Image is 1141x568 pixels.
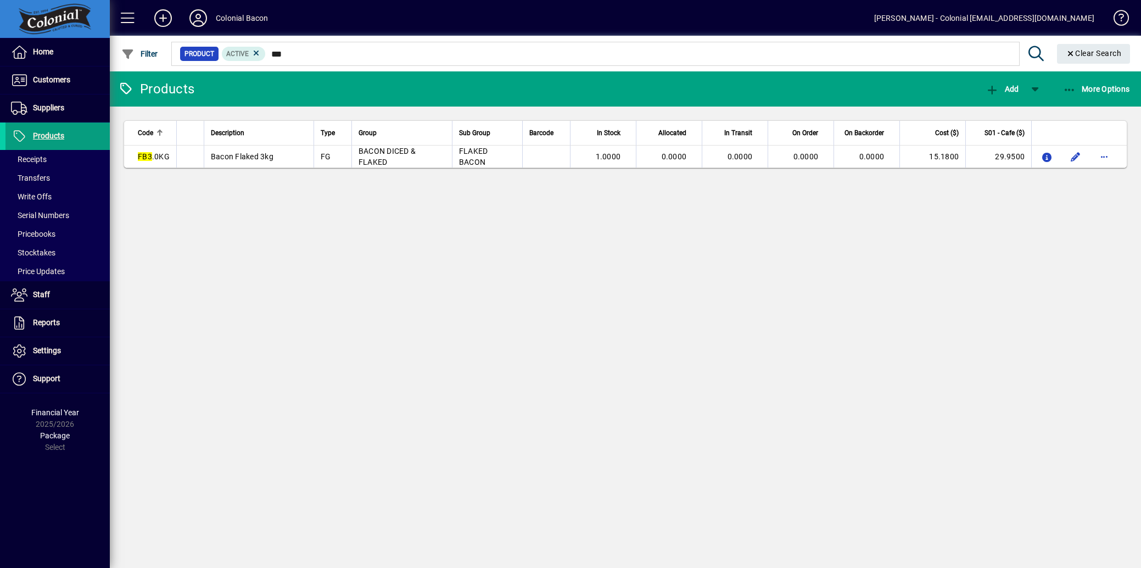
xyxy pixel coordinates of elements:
[724,127,752,139] span: In Transit
[859,152,885,161] span: 0.0000
[985,127,1025,139] span: S01 - Cafe ($)
[793,152,819,161] span: 0.0000
[643,127,696,139] div: Allocated
[138,152,152,161] em: FB3
[33,318,60,327] span: Reports
[5,206,110,225] a: Serial Numbers
[321,152,331,161] span: FG
[359,147,416,166] span: BACON DICED & FLAKED
[1105,2,1127,38] a: Knowledge Base
[121,49,158,58] span: Filter
[597,127,620,139] span: In Stock
[841,127,894,139] div: On Backorder
[211,127,244,139] span: Description
[211,152,273,161] span: Bacon Flaked 3kg
[775,127,828,139] div: On Order
[11,267,65,276] span: Price Updates
[986,85,1019,93] span: Add
[658,127,686,139] span: Allocated
[5,262,110,281] a: Price Updates
[33,103,64,112] span: Suppliers
[529,127,563,139] div: Barcode
[709,127,762,139] div: In Transit
[11,174,50,182] span: Transfers
[226,50,249,58] span: Active
[11,230,55,238] span: Pricebooks
[359,127,445,139] div: Group
[5,225,110,243] a: Pricebooks
[222,47,266,61] mat-chip: Activation Status: Active
[119,44,161,64] button: Filter
[33,290,50,299] span: Staff
[33,346,61,355] span: Settings
[662,152,687,161] span: 0.0000
[874,9,1094,27] div: [PERSON_NAME] - Colonial [EMAIL_ADDRESS][DOMAIN_NAME]
[1066,49,1122,58] span: Clear Search
[529,127,553,139] span: Barcode
[184,48,214,59] span: Product
[5,187,110,206] a: Write Offs
[33,47,53,56] span: Home
[33,75,70,84] span: Customers
[5,365,110,393] a: Support
[5,243,110,262] a: Stocktakes
[1067,148,1084,165] button: Edit
[577,127,630,139] div: In Stock
[181,8,216,28] button: Profile
[321,127,335,139] span: Type
[983,79,1021,99] button: Add
[31,408,79,417] span: Financial Year
[11,248,55,257] span: Stocktakes
[1060,79,1133,99] button: More Options
[11,192,52,201] span: Write Offs
[728,152,753,161] span: 0.0000
[138,127,170,139] div: Code
[792,127,818,139] span: On Order
[5,150,110,169] a: Receipts
[321,127,345,139] div: Type
[138,152,170,161] span: .0KG
[40,431,70,440] span: Package
[459,127,516,139] div: Sub Group
[5,281,110,309] a: Staff
[5,337,110,365] a: Settings
[33,131,64,140] span: Products
[459,147,488,166] span: FLAKED BACON
[359,127,377,139] span: Group
[596,152,621,161] span: 1.0000
[844,127,884,139] span: On Backorder
[5,309,110,337] a: Reports
[11,155,47,164] span: Receipts
[118,80,194,98] div: Products
[33,374,60,383] span: Support
[965,146,1031,168] td: 29.9500
[138,127,153,139] span: Code
[146,8,181,28] button: Add
[5,94,110,122] a: Suppliers
[459,127,490,139] span: Sub Group
[1095,148,1113,165] button: More options
[216,9,268,27] div: Colonial Bacon
[5,66,110,94] a: Customers
[1057,44,1131,64] button: Clear
[5,169,110,187] a: Transfers
[5,38,110,66] a: Home
[935,127,959,139] span: Cost ($)
[1063,85,1130,93] span: More Options
[899,146,965,168] td: 15.1800
[211,127,307,139] div: Description
[11,211,69,220] span: Serial Numbers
